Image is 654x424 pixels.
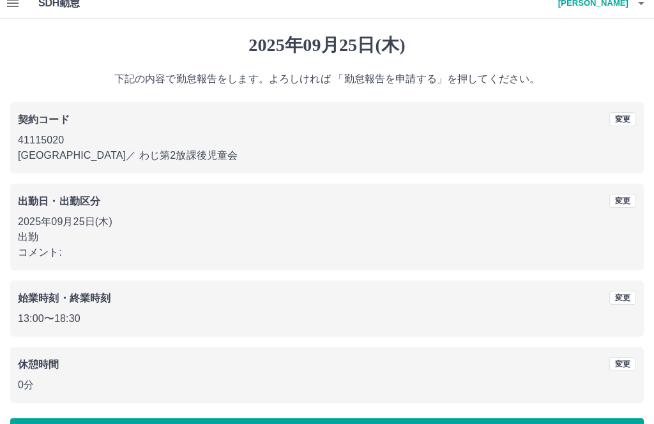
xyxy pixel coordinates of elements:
button: 変更 [609,112,636,126]
p: 41115020 [18,133,636,148]
button: 変更 [609,357,636,371]
p: 下記の内容で勤怠報告をします。よろしければ 「勤怠報告を申請する」を押してください。 [10,71,644,87]
b: 休憩時間 [18,359,59,370]
b: 出勤日・出勤区分 [18,196,100,207]
p: 出勤 [18,230,636,245]
p: [GEOGRAPHIC_DATA] ／ わじ第2放課後児童会 [18,148,636,163]
button: 変更 [609,194,636,208]
b: 始業時刻・終業時刻 [18,293,110,303]
p: コメント: [18,245,636,260]
p: 0分 [18,377,636,393]
p: 13:00 〜 18:30 [18,311,636,326]
h1: 2025年09月25日(木) [10,34,644,56]
b: 契約コード [18,114,70,125]
p: 2025年09月25日(木) [18,214,636,230]
button: 変更 [609,291,636,305]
